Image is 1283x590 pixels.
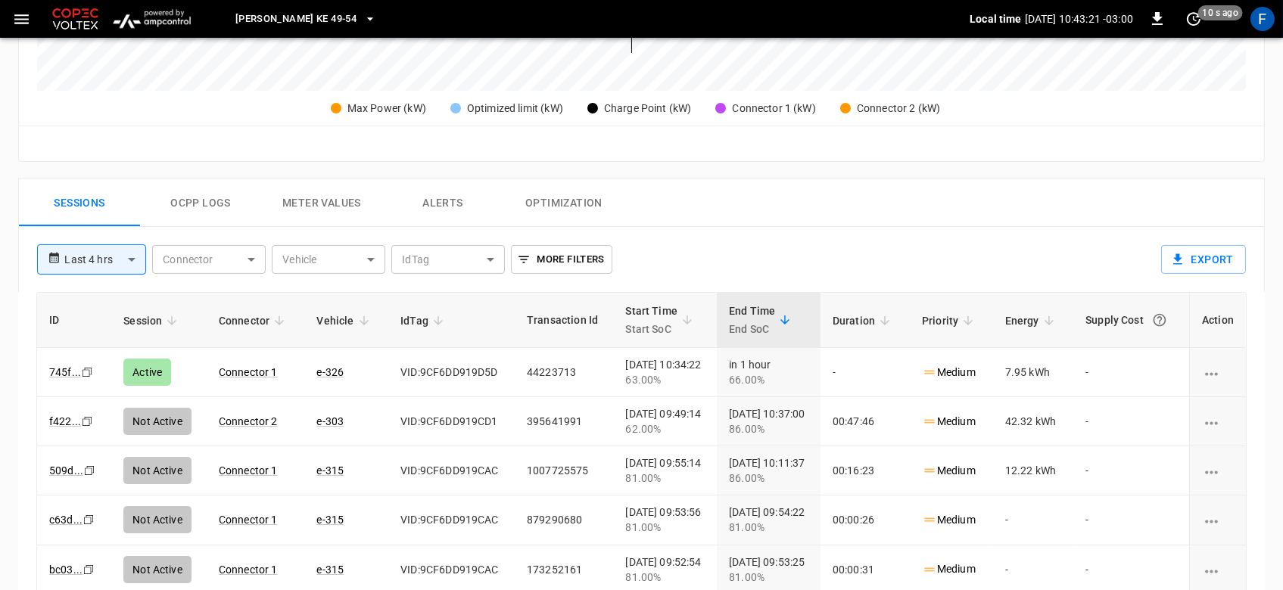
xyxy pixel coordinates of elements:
span: Connector [219,312,289,330]
div: charging session options [1202,463,1234,478]
th: Action [1189,293,1246,348]
div: charging session options [1202,562,1234,577]
span: Energy [1005,312,1059,330]
td: 00:16:23 [821,446,910,495]
a: bc03... [49,564,83,576]
a: f422... [49,415,81,427]
button: Alerts [382,179,503,227]
td: - [1073,495,1189,545]
div: Start Time [625,302,677,338]
p: [DATE] 10:43:21 -03:00 [1025,11,1133,26]
button: More Filters [511,245,612,274]
a: Connector 2 [219,415,278,427]
div: 63.00% [625,372,705,387]
div: Not Active [123,457,192,484]
div: Active [123,359,171,386]
div: 81.00% [625,520,705,535]
button: Ocpp logs [140,179,261,227]
div: Optimized limit (kW) [467,101,563,116]
div: [DATE] 09:52:54 [625,554,705,585]
td: 00:47:46 [821,397,910,446]
div: 81.00% [729,570,808,585]
div: Not Active [123,506,192,533]
button: Export [1161,245,1246,274]
img: ampcontrol.io logo [107,5,196,33]
div: [DATE] 09:54:22 [729,505,808,535]
div: [DATE] 09:53:25 [729,554,808,585]
td: - [821,348,910,397]
p: Medium [922,414,976,430]
td: 44223713 [515,348,613,397]
td: 1007725575 [515,446,613,495]
div: Connector 1 (kW) [732,101,815,116]
td: 12.22 kWh [993,446,1073,495]
div: charging session options [1202,414,1234,429]
span: Duration [833,312,895,330]
button: Meter Values [261,179,382,227]
a: e-326 [317,366,344,378]
p: End SoC [729,320,775,338]
a: c63d... [49,514,83,526]
a: Connector 1 [219,514,278,526]
div: Connector 2 (kW) [857,101,940,116]
span: Priority [922,312,978,330]
td: VID:9CF6DD919CAC [388,446,515,495]
p: Local time [970,11,1022,26]
button: Optimization [503,179,624,227]
div: [DATE] 09:53:56 [625,505,705,535]
div: 86.00% [729,421,808,436]
td: - [1073,348,1189,397]
a: 745f... [49,366,81,378]
p: Start SoC [625,320,677,338]
div: [DATE] 10:11:37 [729,455,808,486]
div: 81.00% [729,520,808,535]
div: 81.00% [625,470,705,486]
p: Medium [922,561,976,577]
button: Sessions [19,179,140,227]
a: e-315 [317,514,344,526]
div: 66.00% [729,372,808,387]
div: [DATE] 10:34:22 [625,357,705,387]
div: Last 4 hrs [64,245,146,274]
div: copy [82,561,97,578]
div: copy [82,511,97,528]
td: 7.95 kWh [993,348,1073,397]
img: Customer Logo [49,5,101,33]
a: e-315 [317,564,344,576]
div: profile-icon [1250,7,1275,31]
td: 00:00:26 [821,495,910,545]
a: Connector 1 [219,464,278,477]
div: [DATE] 09:49:14 [625,406,705,436]
div: 62.00% [625,421,705,436]
div: charging session options [1202,512,1234,527]
td: 42.32 kWh [993,397,1073,446]
td: - [1073,446,1189,495]
div: Not Active [123,408,192,435]
button: [PERSON_NAME] KE 49-54 [229,5,382,34]
div: in 1 hour [729,357,808,387]
div: End Time [729,302,775,338]
a: e-303 [317,415,344,427]
div: copy [83,462,98,479]
th: ID [37,293,111,348]
div: copy [80,364,95,380]
a: Connector 1 [219,366,278,378]
div: charging session options [1202,365,1234,380]
td: VID:9CF6DD919CAC [388,495,515,545]
td: VID:9CF6DD919D5D [388,348,515,397]
button: The cost of your charging session based on your supply rates [1146,306,1173,334]
div: Max Power (kW) [347,101,426,116]
a: Connector 1 [219,564,278,576]
p: Medium [922,365,976,380]
td: - [993,495,1073,545]
td: - [1073,397,1189,446]
span: End TimeEnd SoC [729,302,795,338]
span: [PERSON_NAME] KE 49-54 [235,11,357,28]
td: 395641991 [515,397,613,446]
span: Vehicle [317,312,374,330]
a: e-315 [317,464,344,477]
span: 10 s ago [1198,5,1243,20]
div: [DATE] 09:55:14 [625,455,705,486]
span: Session [123,312,182,330]
div: 86.00% [729,470,808,486]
